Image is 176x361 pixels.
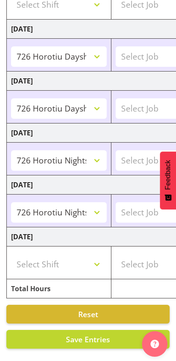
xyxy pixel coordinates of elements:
button: Reset [6,305,170,324]
button: Save Entries [6,330,170,349]
button: Feedback - Show survey [160,152,176,209]
img: help-xxl-2.png [150,340,159,348]
span: Feedback [164,160,172,190]
span: Save Entries [66,334,110,344]
span: Reset [78,309,98,319]
td: Total Hours [7,279,111,298]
